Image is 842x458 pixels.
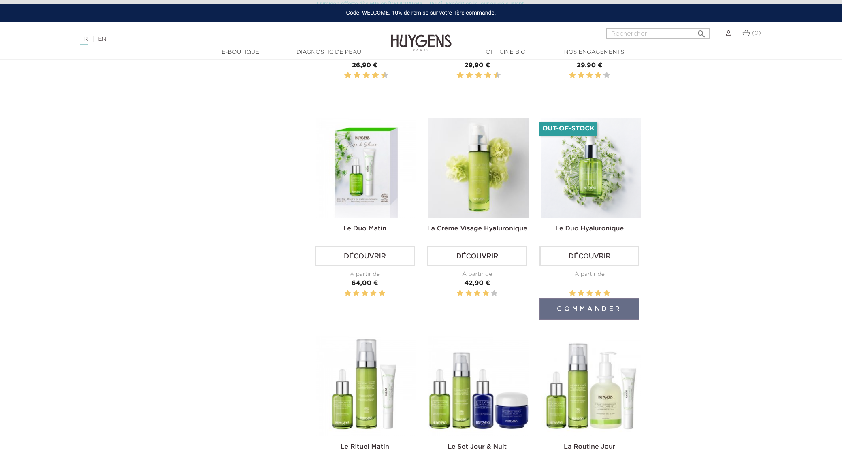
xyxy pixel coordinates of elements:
label: 3 [586,288,593,298]
i:  [697,27,706,36]
label: 1 [569,70,576,81]
label: 1 [569,288,576,298]
input: Rechercher [606,28,710,39]
label: 4 [595,70,601,81]
label: 3 [352,70,353,81]
label: 6 [477,70,481,81]
label: 2 [465,288,472,298]
label: 10 [495,70,499,81]
label: 4 [482,288,489,298]
label: 9 [379,70,381,81]
label: 4 [370,288,377,298]
label: 4 [355,70,359,81]
a: La Crème Visage Hyaluronique [427,226,527,232]
a: Officine Bio [465,48,546,57]
label: 5 [603,70,610,81]
a: Nos engagements [554,48,635,57]
a: EN [98,36,106,42]
label: 4 [467,70,471,81]
img: La Crème Visage Hyaluronique [428,118,529,218]
img: Le Set Matin & Soir [428,336,529,436]
label: 2 [353,288,359,298]
label: 1 [343,70,344,81]
img: La Routine Matin [541,336,641,436]
label: 1 [455,70,456,81]
div: À partir de [427,270,527,279]
label: 8 [486,70,490,81]
img: Le Rituel Matin [316,336,416,436]
label: 5 [379,288,385,298]
a: Le Duo Hyaluronique [555,226,624,232]
label: 4 [595,288,601,298]
span: 29,90 € [577,62,603,69]
a: Le Rituel Matin [341,444,389,450]
span: (0) [752,30,761,36]
label: 3 [586,70,593,81]
label: 7 [371,70,372,81]
div: À partir de [539,270,639,279]
label: 9 [492,70,493,81]
label: 1 [457,288,463,298]
label: 3 [362,288,368,298]
a: Le Duo Matin [343,226,386,232]
a: Découvrir [427,246,527,266]
a: Diagnostic de peau [288,48,369,57]
span: 29,90 € [464,62,490,69]
label: 5 [603,288,610,298]
span: 42,90 € [464,280,490,287]
button: Commander [539,298,639,320]
label: 7 [483,70,484,81]
a: Le Set Jour & Nuit [448,444,507,450]
a: FR [80,36,88,45]
button:  [694,26,709,37]
label: 5 [361,70,362,81]
label: 3 [474,288,480,298]
span: 26,90 € [352,62,378,69]
img: Huygens [391,21,452,53]
a: E-Boutique [200,48,281,57]
a: La Routine Jour [564,444,615,450]
label: 6 [364,70,368,81]
a: Découvrir [315,246,415,266]
label: 8 [373,70,377,81]
label: 2 [578,288,584,298]
label: 2 [346,70,350,81]
span: 64,00 € [352,280,378,287]
img: Le duo concombre [316,118,416,218]
li: Out-of-Stock [539,122,597,136]
label: 1 [344,288,351,298]
label: 2 [578,70,584,81]
label: 5 [491,288,497,298]
label: 10 [383,70,387,81]
div: | [76,34,345,44]
label: 3 [464,70,465,81]
label: 5 [473,70,475,81]
div: À partir de [315,270,415,279]
a: Découvrir [539,246,639,266]
label: 2 [458,70,462,81]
